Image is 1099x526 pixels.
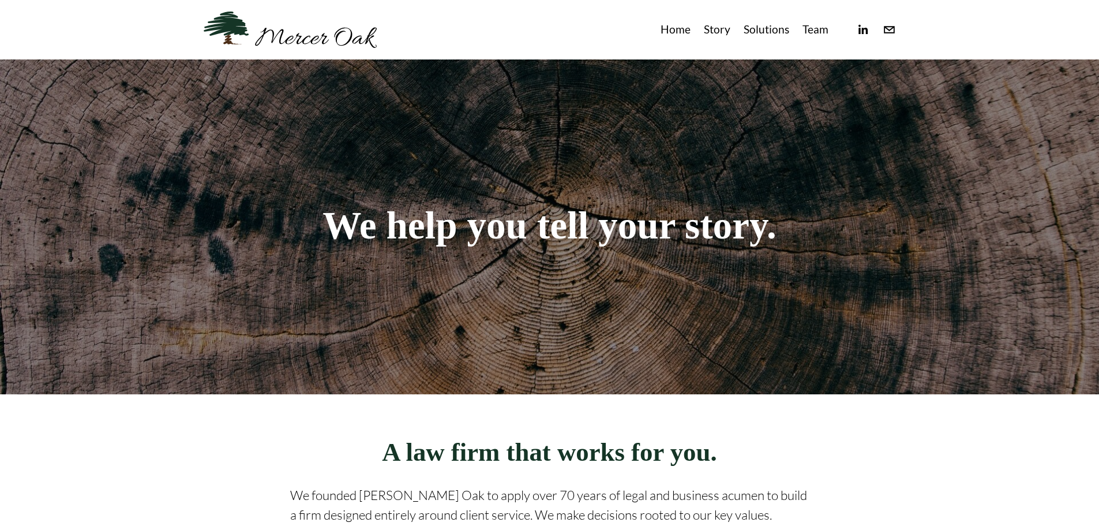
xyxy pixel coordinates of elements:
a: info@merceroaklaw.com [883,23,896,36]
h1: We help you tell your story. [290,206,809,246]
a: Team [802,20,828,39]
a: Solutions [744,20,789,39]
a: Home [661,20,691,39]
a: Story [704,20,730,39]
h2: A law firm that works for you. [290,438,809,467]
p: We founded [PERSON_NAME] Oak to apply over 70 years of legal and business acumen to build a firm ... [290,486,809,524]
a: linkedin-unauth [856,23,869,36]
